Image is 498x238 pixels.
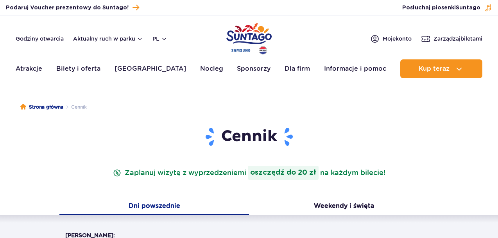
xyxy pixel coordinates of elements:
a: Nocleg [200,59,223,78]
button: Kup teraz [400,59,482,78]
button: Weekendy i święta [249,199,439,215]
a: Strona główna [20,103,63,111]
button: Dni powszednie [59,199,249,215]
a: Informacje i pomoc [324,59,386,78]
a: Park of Poland [226,20,272,55]
span: Podaruj Voucher prezentowy do Suntago! [6,4,129,12]
strong: oszczędź do 20 zł [248,166,319,180]
button: Posłuchaj piosenkiSuntago [402,4,492,12]
a: Dla firm [285,59,310,78]
span: Kup teraz [419,65,450,72]
button: Aktualny ruch w parku [73,36,143,42]
a: Zarządzajbiletami [421,34,482,43]
a: Mojekonto [370,34,412,43]
h1: Cennik [65,127,433,147]
span: Zarządzaj biletami [434,35,482,43]
a: Godziny otwarcia [16,35,64,43]
span: Posłuchaj piosenki [402,4,480,12]
a: Bilety i oferta [56,59,100,78]
p: Zaplanuj wizytę z wyprzedzeniem na każdym bilecie! [111,166,387,180]
a: Atrakcje [16,59,42,78]
a: Podaruj Voucher prezentowy do Suntago! [6,2,139,13]
button: pl [152,35,167,43]
a: Sponsorzy [237,59,270,78]
li: Cennik [63,103,87,111]
span: Moje konto [383,35,412,43]
a: [GEOGRAPHIC_DATA] [115,59,186,78]
span: Suntago [456,5,480,11]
